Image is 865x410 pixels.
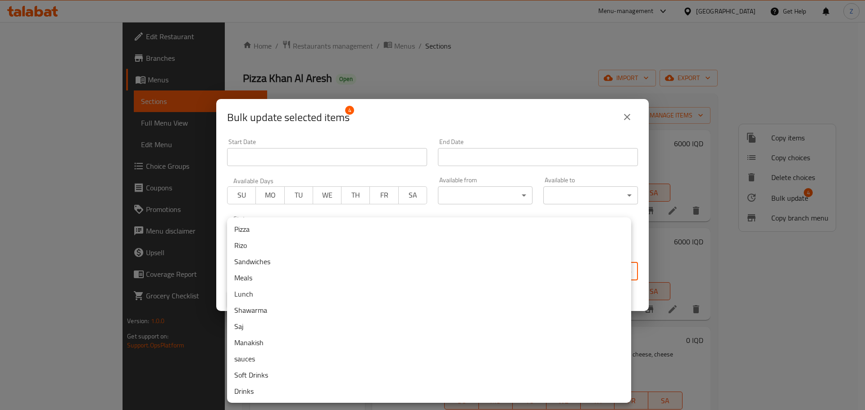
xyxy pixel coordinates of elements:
li: Drinks [227,383,631,399]
li: Lunch [227,286,631,302]
li: Shawarma [227,302,631,318]
li: Sandwiches [227,253,631,270]
li: Soft Drinks [227,367,631,383]
li: sauces [227,351,631,367]
li: Pizza [227,221,631,237]
li: Manakish [227,334,631,351]
li: Meals [227,270,631,286]
li: Rizo [227,237,631,253]
li: Saj [227,318,631,334]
